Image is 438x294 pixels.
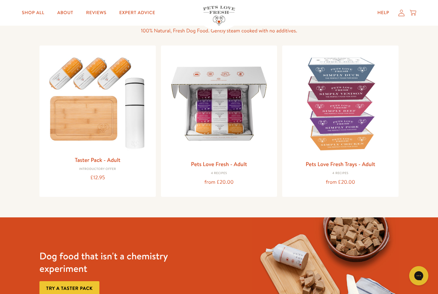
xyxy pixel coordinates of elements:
[141,27,297,34] span: 100% Natural, Fresh Dog Food. Gently steam cooked with no additives.
[287,172,393,175] div: 4 Recipes
[45,173,151,182] div: £12.95
[45,51,151,152] img: Taster Pack - Adult
[75,156,120,164] a: Taster Pack - Adult
[45,167,151,171] div: Introductory Offer
[17,6,49,19] a: Shop All
[39,250,186,275] h3: Dog food that isn't a chemistry experiment
[191,160,247,168] a: Pets Love Fresh - Adult
[81,6,112,19] a: Reviews
[287,51,393,157] img: Pets Love Fresh Trays - Adult
[306,160,375,168] a: Pets Love Fresh Trays - Adult
[406,264,432,288] iframe: Gorgias live chat messenger
[287,178,393,187] div: from £20.00
[166,172,272,175] div: 4 Recipes
[52,6,78,19] a: About
[166,178,272,187] div: from £20.00
[166,51,272,157] img: Pets Love Fresh - Adult
[114,6,160,19] a: Expert Advice
[372,6,394,19] a: Help
[203,6,235,25] img: Pets Love Fresh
